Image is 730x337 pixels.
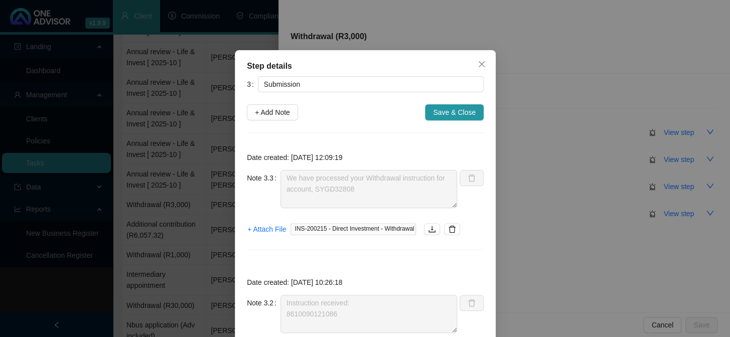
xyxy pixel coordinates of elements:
[247,277,484,288] p: Date created: [DATE] 10:26:18
[255,107,290,118] span: + Add Note
[433,107,476,118] span: Save & Close
[290,223,416,235] span: INS-200215 - Direct Investment - Withdrawal - [PERSON_NAME].msg
[247,60,484,72] div: Step details
[448,225,456,233] span: delete
[247,224,286,235] span: + Attach File
[247,76,258,92] label: 3
[247,295,280,311] label: Note 3.2
[247,104,298,120] button: + Add Note
[428,225,436,233] span: download
[247,221,286,237] button: + Attach File
[280,170,457,208] textarea: We have processed your Withdrawal instruction for account, SYGD32808
[280,295,457,333] textarea: Instruction received: 8610090121086
[247,170,280,186] label: Note 3.3
[247,152,484,163] p: Date created: [DATE] 12:09:19
[478,60,486,68] span: close
[425,104,484,120] button: Save & Close
[474,56,490,72] button: Close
